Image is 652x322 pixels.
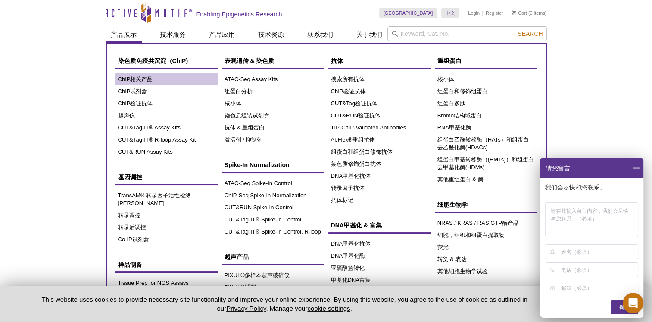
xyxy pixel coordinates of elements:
a: CUT&RUN Assay Kits [115,146,218,158]
a: 组蛋白乙酰转移酶（HATs）和组蛋白去乙酰化酶(HDACs) [435,134,537,154]
a: 组蛋白和组蛋白修饰抗体 [328,146,431,158]
a: 抗体 [328,53,431,69]
a: 转录后调控 [115,221,218,234]
li: | [482,8,484,18]
a: 抗体 & 重组蛋白 [222,122,324,134]
a: 基因调控 [115,169,218,185]
a: ChIP验证抗体 [115,98,218,110]
p: 我们会尽快和您联系。 [545,183,640,191]
a: 产品应用 [204,26,240,43]
a: 组蛋白和修饰组蛋白 [435,85,537,98]
a: Spike-In Normalization [222,157,324,173]
a: 其他重组蛋白 & 酶 [435,174,537,186]
a: 抗体标记 [328,194,431,206]
a: Cart [512,10,527,16]
a: DNA甲基化酶 [328,250,431,262]
a: [GEOGRAPHIC_DATA] [379,8,437,18]
a: DNA甲基化 & 富集 [328,217,431,234]
a: CUT&Tag-IT® R-loop Assay Kit [115,134,218,146]
p: This website uses cookies to provide necessary site functionality and improve your online experie... [27,295,543,313]
div: Open Intercom Messenger [623,293,643,313]
a: 超声产品 [222,249,324,265]
a: 组蛋白多肽 [435,98,537,110]
a: NRAS / KRAS / RAS GTP酶产品 [435,217,537,229]
a: CUT&Tag-IT® Assay Kits [115,122,218,134]
a: DNA甲基化抗体 [328,170,431,182]
a: 超声仪 [115,110,218,122]
a: 产品展示 [106,26,142,43]
span: DNA甲基化 & 富集 [331,222,382,229]
a: Co-IP试剂盒 [115,234,218,246]
a: Bromo结构域蛋白 [435,110,537,122]
a: 转录因子抗体 [328,182,431,194]
a: 其他细胞生物学试验 [435,265,537,278]
a: 转染 & 表达 [435,253,537,265]
a: 搜索所有抗体 [328,73,431,85]
span: 样品制备 [118,261,142,268]
a: 表观遗传 & 染色质 [222,53,324,69]
span: Search [518,30,543,37]
span: Spike-In Normalization [225,161,290,168]
a: 组蛋白甲基转移酶（(HMTs)）和组蛋白去甲基化酶(HDMs) [435,154,537,174]
img: Your Cart [512,10,516,15]
li: (0 items) [512,8,547,18]
a: 技术资源 [253,26,289,43]
a: PIXUL®多样本超声破碎仪 [222,269,324,281]
div: 提交 [611,300,638,314]
a: 核小体 [222,98,324,110]
a: CUT&RUN验证抗体 [328,110,431,122]
a: 细胞生物学 [435,196,537,213]
button: Search [515,30,545,38]
a: CUT&Tag-IT® Spike-In Control [222,214,324,226]
a: Privacy Policy [226,305,266,312]
a: 核小体 [435,73,537,85]
a: ATAC-Seq Assay Kits [222,73,324,85]
a: 激活剂 / 抑制剂 [222,134,324,146]
span: 基因调控 [118,174,142,180]
a: 联系我们 [302,26,338,43]
button: cookie settings [307,305,350,312]
a: 染色质修饰蛋白抗体 [328,158,431,170]
a: CUT&Tag验证抗体 [328,98,431,110]
a: ATAC-Seq Spike-In Control [222,177,324,189]
span: 表观遗传 & 染色质 [225,57,275,64]
a: TransAM® 转录因子活性检测[PERSON_NAME] [115,189,218,209]
span: 请您留言 [545,158,570,178]
a: TIP-ChIP-Validated Antibodies [328,122,431,134]
input: 电话（必填） [561,263,636,277]
a: RNA甲基化酶 [435,122,537,134]
a: CUT&Tag-IT® Spike-In Control, R-loop [222,226,324,238]
a: Tissue Prep for NGS Assays [115,277,218,289]
span: 超声产品 [225,253,249,260]
a: 染色质免疫共沉淀（ChIP) [115,53,218,69]
span: 抗体 [331,57,343,64]
a: Login [468,10,480,16]
a: 样品制备 [115,256,218,273]
a: DNA甲基化抗体 [328,238,431,250]
span: 重组蛋白 [437,57,462,64]
a: Register [486,10,503,16]
a: 关于我们 [351,26,387,43]
a: 组蛋白分析 [222,85,324,98]
a: CUT&RUN Spike-In Control [222,202,324,214]
input: 姓名（必填） [561,245,636,259]
a: ChIP-Seq Spike-In Normalization [222,189,324,202]
a: 技术服务 [155,26,191,43]
a: 荧光 [435,241,537,253]
a: 中文 [441,8,459,18]
a: ChIP试剂盒 [115,85,218,98]
a: PIXUL®试剂 [222,281,324,294]
h2: Enabling Epigenetics Research [196,10,282,18]
input: 邮箱（必填） [561,281,636,295]
input: Keyword, Cat. No. [387,26,547,41]
a: ChIP相关产品 [115,73,218,85]
span: 细胞生物学 [437,201,468,208]
a: 细胞，组织和组蛋白提取物 [435,229,537,241]
a: AbFlex®重组抗体 [328,134,431,146]
a: ChIP验证抗体 [328,85,431,98]
a: 转录调控 [115,209,218,221]
a: 重组蛋白 [435,53,537,69]
a: 亚硫酸盐转化 [328,262,431,274]
span: 染色质免疫共沉淀（ChIP) [118,57,188,64]
a: 染色质组装试剂盒 [222,110,324,122]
